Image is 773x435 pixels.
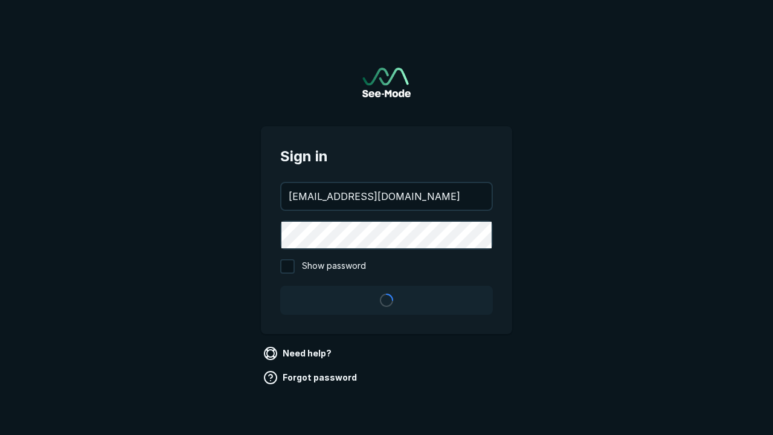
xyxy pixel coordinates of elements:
a: Need help? [261,344,336,363]
a: Go to sign in [362,68,411,97]
a: Forgot password [261,368,362,387]
span: Sign in [280,146,493,167]
input: your@email.com [281,183,492,210]
img: See-Mode Logo [362,68,411,97]
span: Show password [302,259,366,274]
